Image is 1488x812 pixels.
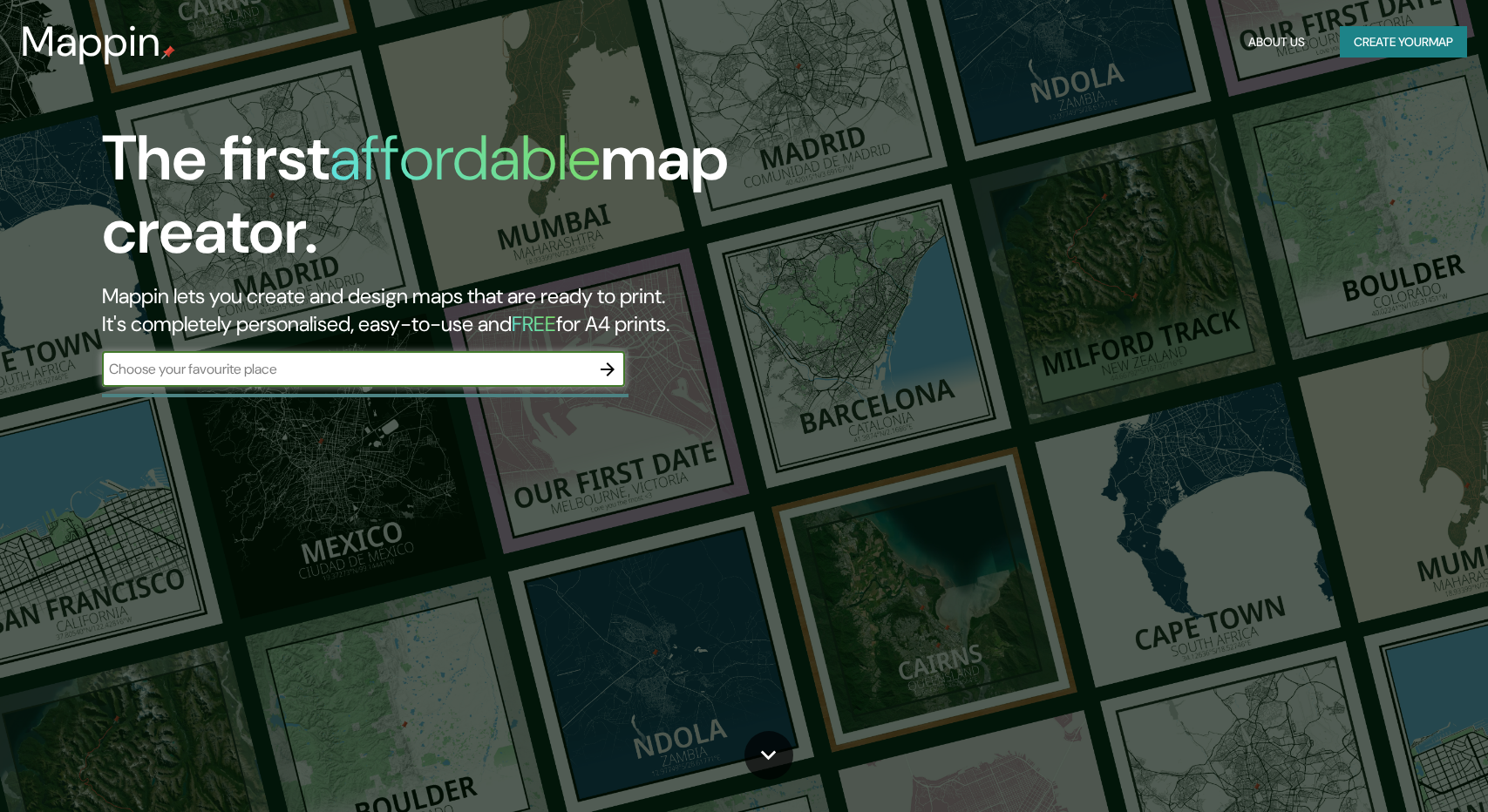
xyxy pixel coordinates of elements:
[102,359,590,379] input: Choose your favourite place
[102,122,846,282] h1: The first map creator.
[1340,26,1467,58] button: Create yourmap
[102,282,846,338] h2: Mappin lets you create and design maps that are ready to print. It's completely personalised, eas...
[330,118,601,199] h1: affordable
[512,310,556,337] h5: FREE
[21,17,161,66] h3: Mappin
[1241,26,1312,58] button: About Us
[161,45,175,59] img: mappin-pin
